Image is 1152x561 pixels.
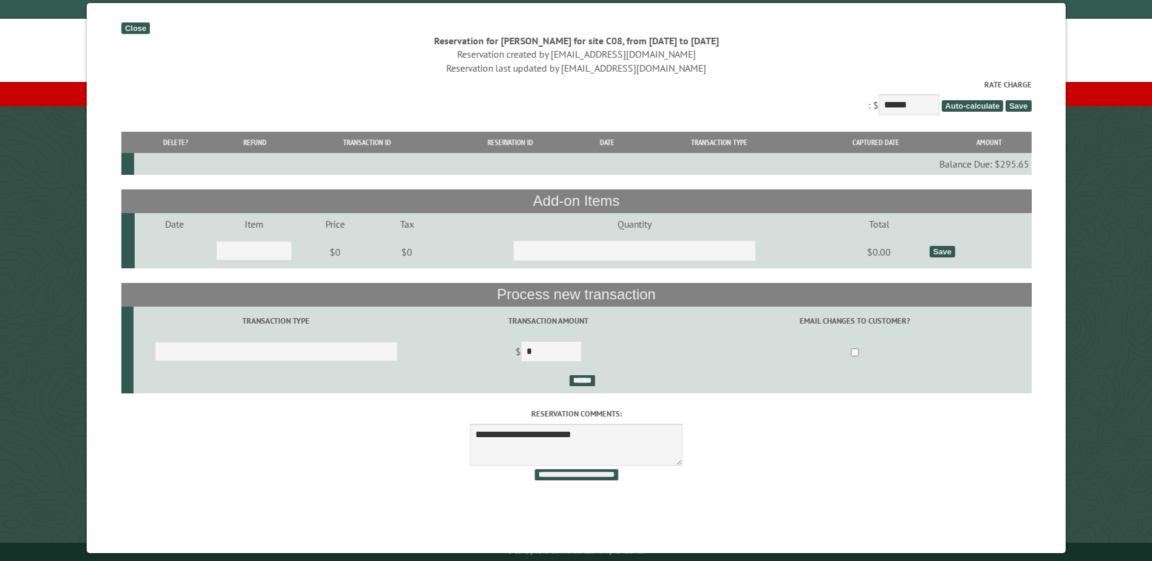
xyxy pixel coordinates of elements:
div: : $ [121,79,1031,118]
label: Transaction Type [135,315,417,327]
td: $0.00 [831,235,927,269]
div: Close [121,22,149,34]
div: Reservation created by [EMAIL_ADDRESS][DOMAIN_NAME] [121,47,1031,61]
td: Tax [375,213,438,235]
th: Transaction Type [633,132,803,153]
td: Total [831,213,927,235]
td: Quantity [438,213,831,235]
th: Captured Date [804,132,947,153]
th: Delete? [134,132,217,153]
span: Auto-calculate [941,100,1003,112]
td: Balance Due: $295.65 [134,153,1031,175]
label: Transaction Amount [420,315,676,327]
td: $0 [375,235,438,269]
th: Add-on Items [121,189,1031,212]
div: Reservation for [PERSON_NAME] for site C08, from [DATE] to [DATE] [121,34,1031,47]
td: $ [418,336,678,370]
label: Reservation comments: [121,408,1031,420]
div: Reservation last updated by [EMAIL_ADDRESS][DOMAIN_NAME] [121,61,1031,75]
th: Reservation ID [440,132,580,153]
th: Amount [947,132,1031,153]
td: Item [214,213,294,235]
td: $0 [294,235,376,269]
div: Save [929,246,955,257]
td: Price [294,213,376,235]
label: Email changes to customer? [680,315,1029,327]
span: Save [1005,100,1031,112]
th: Process new transaction [121,283,1031,306]
label: Rate Charge [121,79,1031,90]
th: Transaction ID [293,132,440,153]
small: © Campground Commander LLC. All rights reserved. [508,548,645,556]
th: Refund [216,132,293,153]
td: Date [135,213,214,235]
th: Date [580,132,633,153]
